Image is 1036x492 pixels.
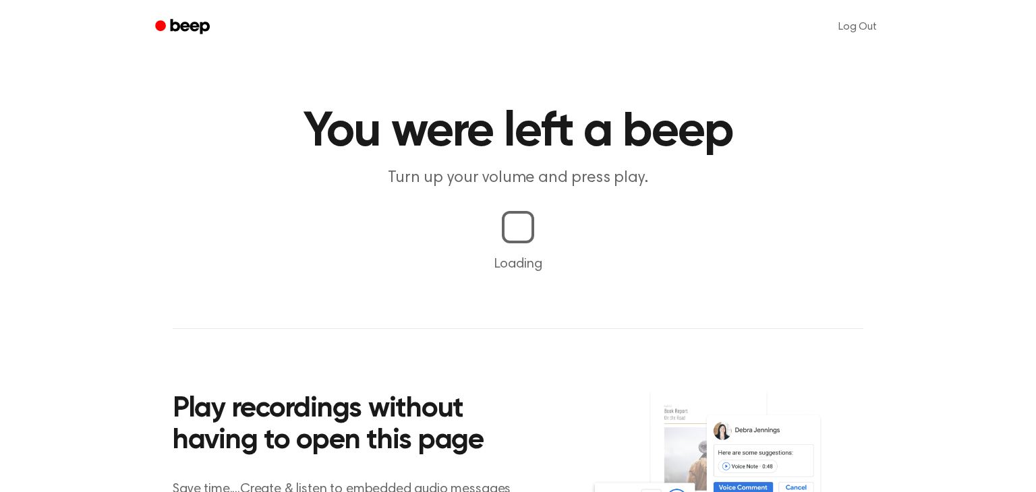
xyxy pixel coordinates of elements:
h2: Play recordings without having to open this page [173,394,536,458]
a: Log Out [825,11,890,43]
a: Beep [146,14,222,40]
h1: You were left a beep [173,108,863,156]
p: Loading [16,254,1020,274]
p: Turn up your volume and press play. [259,167,777,189]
